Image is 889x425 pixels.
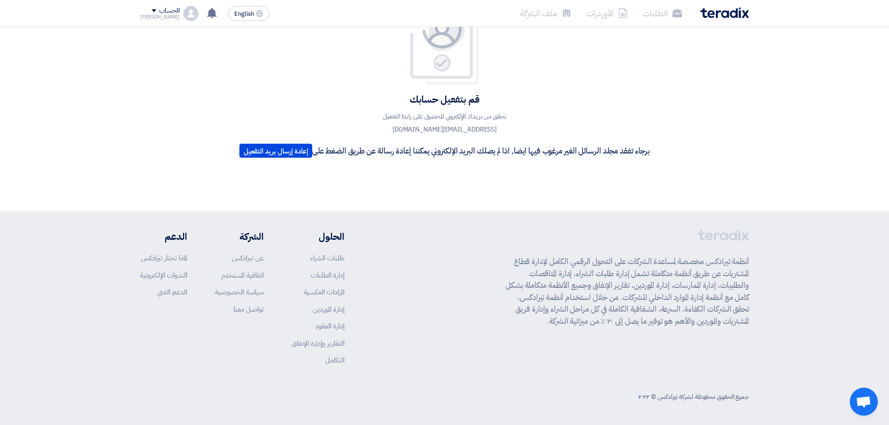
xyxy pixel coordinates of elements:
[310,253,344,263] a: طلبات الشراء
[505,256,749,327] p: أنظمة تيرادكس مخصصة لمساعدة الشركات على التحول الرقمي الكامل لإدارة قطاع المشتريات عن طريق أنظمة ...
[638,392,749,402] div: جميع الحقوق محفوظة لشركة تيرادكس © ٢٠٢٢
[239,144,312,158] button: إعادة إرسال بريد التفعيل
[232,253,264,263] a: عن تيرادكس
[361,110,529,136] p: تحقق من بريدك الإلكتروني للحصول على رابط التفعيل [EMAIL_ADDRESS][DOMAIN_NAME]
[292,230,344,244] li: الحلول
[311,270,344,280] a: إدارة الطلبات
[315,321,344,331] a: إدارة العقود
[140,14,180,20] div: [PERSON_NAME]
[140,230,187,244] li: الدعم
[140,270,187,280] a: الندوات الإلكترونية
[239,144,650,158] p: برجاء تفقد مجلد الرسائل الغير مرغوب فيها ايضا, اذا لم يصلك البريد الإلكتروني يمكننا إعادة رسالة ع...
[239,93,650,105] h4: قم بتفعيل حسابك
[313,304,344,314] a: إدارة الموردين
[228,6,269,21] button: English
[292,338,344,348] a: التقارير وإدارة الإنفاق
[221,270,264,280] a: اتفاقية المستخدم
[325,355,344,365] a: التكامل
[233,304,264,314] a: تواصل معنا
[234,11,254,17] span: English
[159,7,179,15] div: الحساب
[183,6,198,21] img: profile_test.png
[215,287,264,297] a: سياسة الخصوصية
[407,2,482,86] img: Your account is pending for verification
[157,287,187,297] a: الدعم الفني
[850,388,878,416] div: Open chat
[141,253,187,263] a: لماذا تختار تيرادكس
[215,230,264,244] li: الشركة
[700,7,749,18] img: Teradix logo
[304,287,344,297] a: المزادات العكسية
